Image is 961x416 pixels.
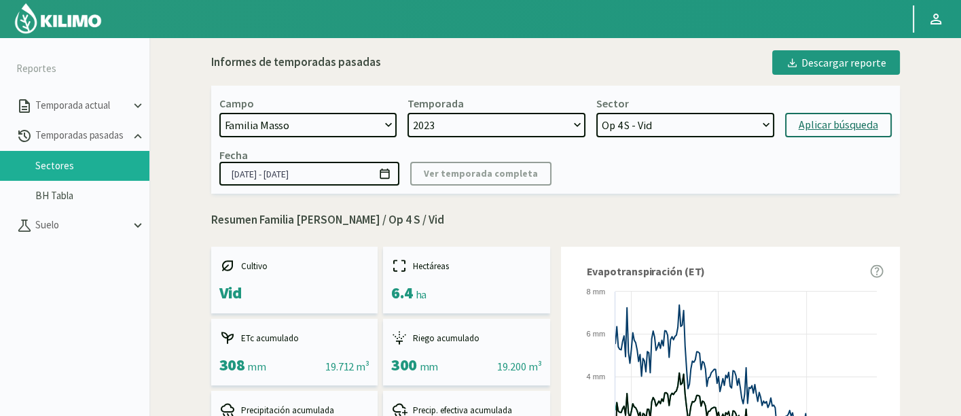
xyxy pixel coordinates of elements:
kil-mini-card: report-summary-cards.ACCUMULATED_IRRIGATION [383,319,550,385]
p: Temporada actual [33,98,130,114]
kil-mini-card: report-summary-cards.ACCUMULATED_ETC [211,319,378,385]
a: BH Tabla [35,190,149,202]
div: Hectáreas [391,258,542,274]
div: Temporada [407,97,464,110]
text: 8 mm [586,288,605,296]
text: 4 mm [586,372,605,381]
span: mm [247,360,266,373]
div: 19.200 m³ [497,358,541,375]
p: Temporadas pasadas [33,128,130,143]
div: Fecha [219,148,248,162]
kil-mini-card: report-summary-cards.HECTARES [383,247,550,313]
div: Cultivo [219,258,370,274]
div: Sector [596,97,629,110]
div: Descargar reporte [786,54,886,71]
div: Informes de temporadas pasadas [211,54,381,71]
div: 19.712 m³ [325,358,369,375]
a: Sectores [35,160,149,172]
img: Kilimo [14,2,103,35]
p: Suelo [33,218,130,233]
span: mm [420,360,438,373]
span: 6.4 [391,282,413,303]
button: Descargar reporte [772,50,900,75]
div: Riego acumulado [391,330,542,346]
button: Aplicar búsqueda [785,113,892,137]
div: ETc acumulado [219,330,370,346]
span: ha [416,288,427,301]
div: Aplicar búsqueda [799,117,878,133]
text: 6 mm [586,330,605,338]
span: Vid [219,282,242,303]
p: Resumen Familia [PERSON_NAME] / Op 4 S / Vid [211,211,900,229]
div: Campo [219,97,254,110]
span: 300 [391,354,417,375]
input: dd/mm/yyyy - dd/mm/yyyy [219,162,399,186]
span: 308 [219,354,245,375]
kil-mini-card: report-summary-cards.CROP [211,247,378,313]
span: Evapotranspiración (ET) [587,263,706,279]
